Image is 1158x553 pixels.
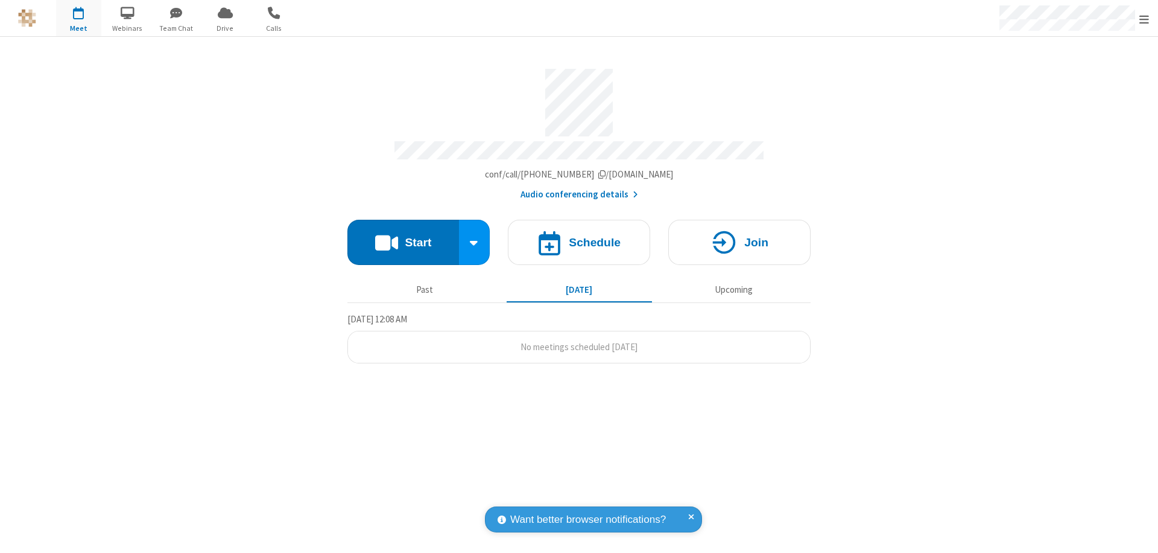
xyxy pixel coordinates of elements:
[154,23,199,34] span: Team Chat
[56,23,101,34] span: Meet
[405,237,431,248] h4: Start
[520,188,638,202] button: Audio conferencing details
[507,278,652,301] button: [DATE]
[18,9,36,27] img: QA Selenium DO NOT DELETE OR CHANGE
[569,237,621,248] h4: Schedule
[252,23,297,34] span: Calls
[661,278,806,301] button: Upcoming
[459,220,490,265] div: Start conference options
[203,23,248,34] span: Drive
[485,168,674,180] span: Copy my meeting room link
[347,220,459,265] button: Start
[347,313,407,325] span: [DATE] 12:08 AM
[744,237,768,248] h4: Join
[510,512,666,528] span: Want better browser notifications?
[485,168,674,182] button: Copy my meeting room linkCopy my meeting room link
[347,60,811,202] section: Account details
[520,341,638,353] span: No meetings scheduled [DATE]
[347,312,811,364] section: Today's Meetings
[508,220,650,265] button: Schedule
[668,220,811,265] button: Join
[352,278,498,301] button: Past
[105,23,150,34] span: Webinars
